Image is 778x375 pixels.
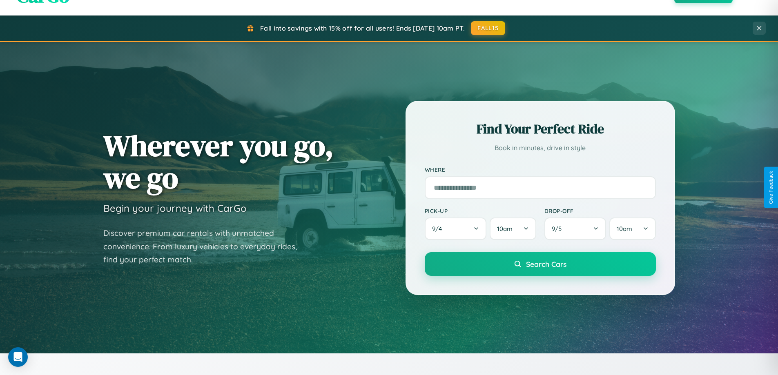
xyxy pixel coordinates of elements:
h3: Begin your journey with CarGo [103,202,247,214]
button: Search Cars [425,252,656,276]
span: 9 / 5 [552,225,566,233]
button: FALL15 [471,21,505,35]
span: 10am [617,225,632,233]
label: Pick-up [425,207,536,214]
span: Fall into savings with 15% off for all users! Ends [DATE] 10am PT. [260,24,465,32]
h1: Wherever you go, we go [103,129,334,194]
button: 9/4 [425,217,487,240]
h2: Find Your Perfect Ride [425,120,656,138]
button: 10am [490,217,536,240]
label: Where [425,166,656,173]
span: Search Cars [526,260,566,268]
div: Give Feedback [768,171,774,204]
p: Book in minutes, drive in style [425,142,656,154]
button: 9/5 [544,217,606,240]
span: 10am [497,225,513,233]
div: Open Intercom Messenger [8,347,28,367]
p: Discover premium car rentals with unmatched convenience. From luxury vehicles to everyday rides, ... [103,226,308,266]
button: 10am [609,217,655,240]
label: Drop-off [544,207,656,214]
span: 9 / 4 [432,225,446,233]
